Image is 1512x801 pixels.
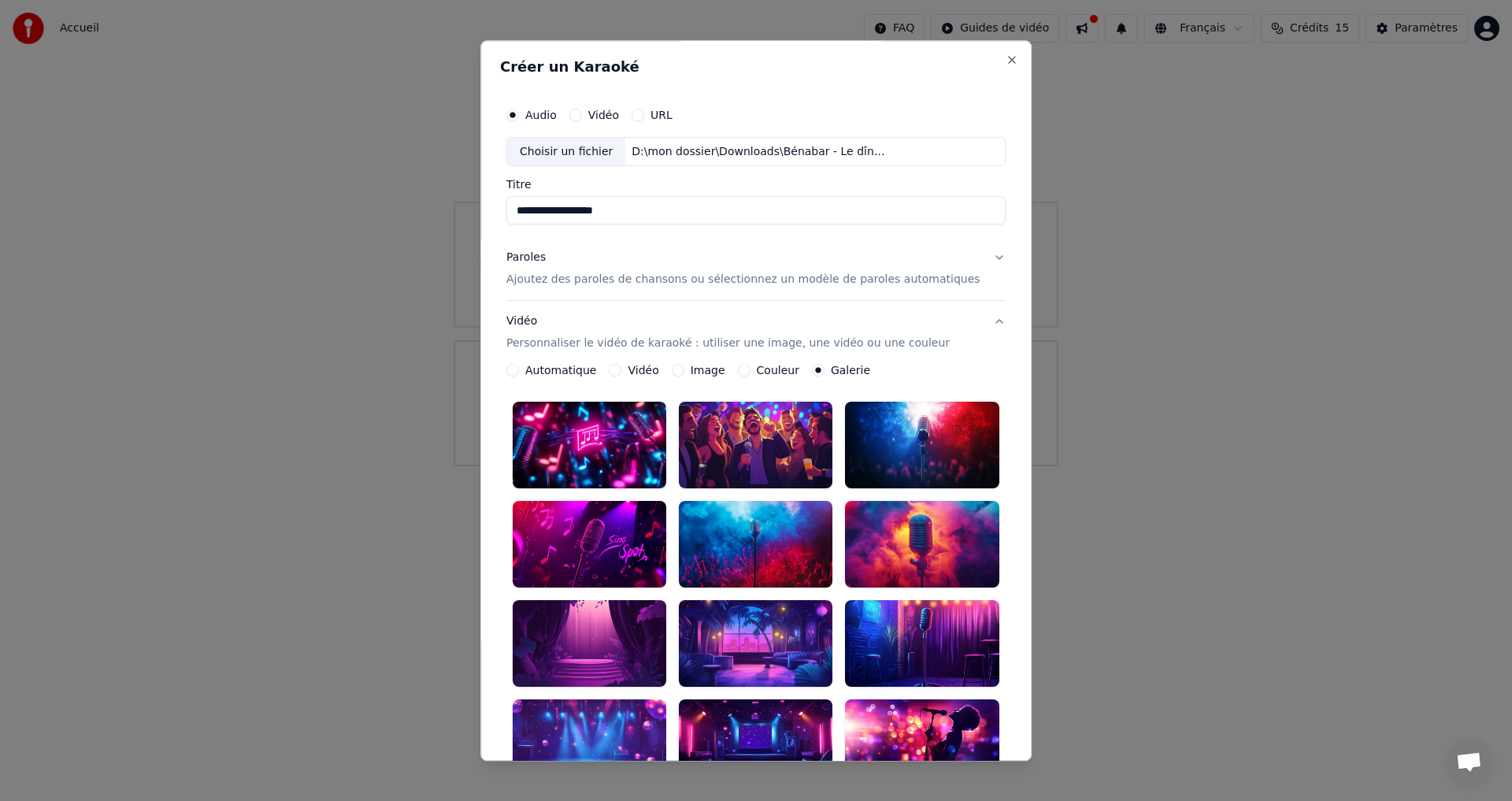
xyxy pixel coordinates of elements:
label: Couleur [757,365,799,376]
h2: Créer un Karaoké [500,60,1012,74]
div: Paroles [506,250,546,266]
button: VidéoPersonnaliser le vidéo de karaoké : utiliser une image, une vidéo ou une couleur [506,302,1006,365]
label: Automatique [525,365,596,376]
label: Titre [506,180,1006,191]
div: Choisir un fichier [507,138,625,166]
button: ParolesAjoutez des paroles de chansons ou sélectionnez un modèle de paroles automatiques [506,238,1006,301]
p: Ajoutez des paroles de chansons ou sélectionnez un modèle de paroles automatiques [506,273,980,288]
p: Personnaliser le vidéo de karaoké : utiliser une image, une vidéo ou une couleur [506,336,950,352]
label: URL [650,109,673,121]
label: Galerie [831,365,870,376]
label: Audio [525,109,557,121]
label: Image [691,365,725,376]
label: Vidéo [628,365,659,376]
div: D:\mon dossier\Downloads\Bénabar - Le dîner (Clip officiel).mp3 [626,144,894,160]
label: Vidéo [588,109,619,121]
div: Vidéo [506,314,950,352]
